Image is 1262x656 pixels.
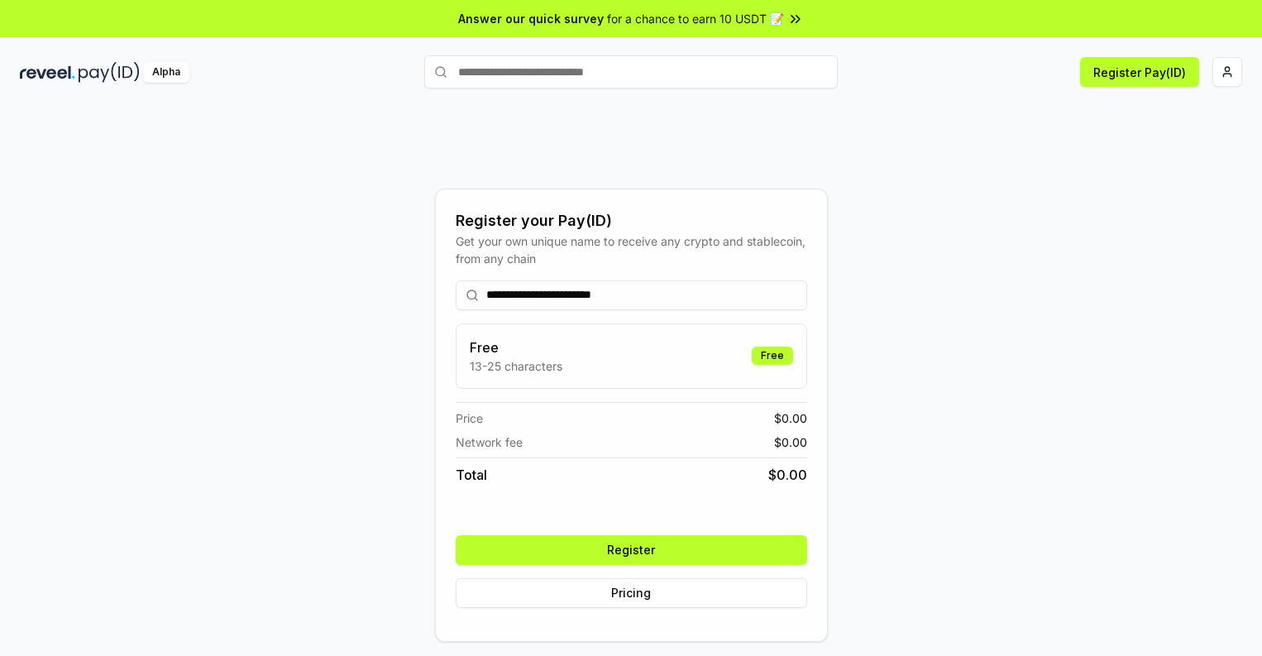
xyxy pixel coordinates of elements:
[1080,57,1199,87] button: Register Pay(ID)
[768,465,807,485] span: $ 0.00
[470,357,562,375] p: 13-25 characters
[456,535,807,565] button: Register
[456,409,483,427] span: Price
[607,10,784,27] span: for a chance to earn 10 USDT 📝
[774,409,807,427] span: $ 0.00
[752,347,793,365] div: Free
[143,62,189,83] div: Alpha
[456,578,807,608] button: Pricing
[774,433,807,451] span: $ 0.00
[20,62,75,83] img: reveel_dark
[458,10,604,27] span: Answer our quick survey
[456,465,487,485] span: Total
[456,209,807,232] div: Register your Pay(ID)
[470,338,562,357] h3: Free
[456,433,523,451] span: Network fee
[456,232,807,267] div: Get your own unique name to receive any crypto and stablecoin, from any chain
[79,62,140,83] img: pay_id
